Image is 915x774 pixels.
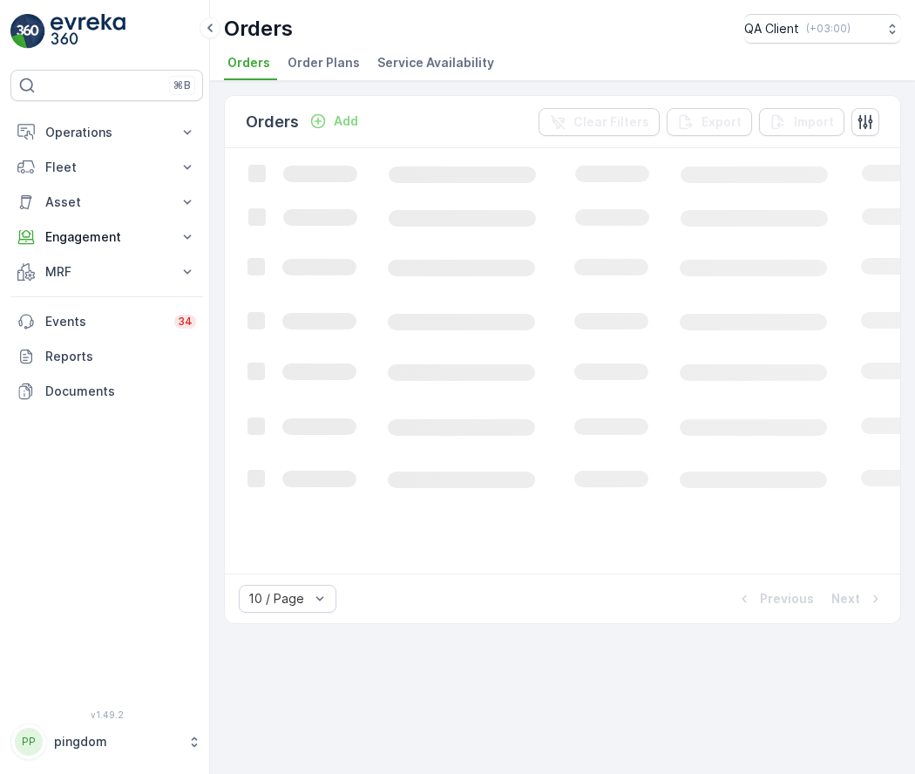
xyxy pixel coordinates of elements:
p: Documents [45,383,196,400]
button: Import [759,108,844,136]
button: Engagement [10,220,203,255]
p: QA Client [744,20,799,37]
button: Asset [10,185,203,220]
button: Export [667,108,752,136]
p: Next [831,590,860,608]
p: Engagement [45,228,168,246]
p: Export [701,113,742,131]
button: Operations [10,115,203,150]
span: v 1.49.2 [10,709,203,720]
p: Events [45,313,164,330]
button: PPpingdom [10,723,203,760]
button: Add [302,111,365,132]
p: Orders [224,15,293,43]
button: Previous [734,588,816,609]
img: logo_light-DOdMpM7g.png [51,14,125,49]
p: pingdom [54,733,179,750]
p: ⌘B [173,78,191,92]
div: PP [15,728,43,756]
p: Orders [246,110,299,134]
button: Clear Filters [539,108,660,136]
span: Service Availability [377,54,494,71]
p: Add [334,112,358,130]
p: ( +03:00 ) [806,22,851,36]
p: Asset [45,193,168,211]
p: Previous [760,590,814,608]
img: logo [10,14,45,49]
button: MRF [10,255,203,289]
span: Orders [227,54,270,71]
a: Events34 [10,304,203,339]
p: 34 [178,315,193,329]
button: Next [830,588,886,609]
span: Order Plans [288,54,360,71]
a: Documents [10,374,203,409]
p: Operations [45,124,168,141]
a: Reports [10,339,203,374]
p: Fleet [45,159,168,176]
p: Clear Filters [573,113,649,131]
p: Reports [45,348,196,365]
p: MRF [45,263,168,281]
button: QA Client(+03:00) [744,14,901,44]
button: Fleet [10,150,203,185]
p: Import [794,113,834,131]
